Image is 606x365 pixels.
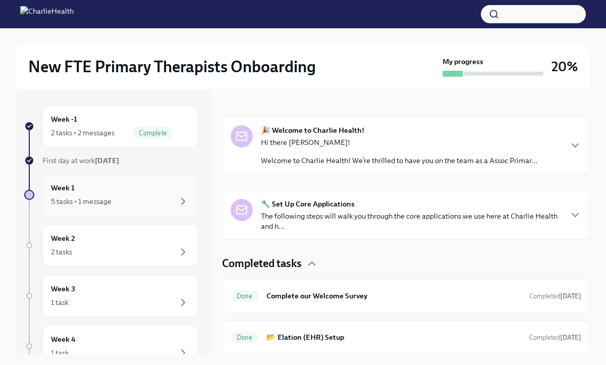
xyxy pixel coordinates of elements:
strong: [DATE] [560,334,581,341]
h6: Week 3 [51,283,75,294]
span: Complete [133,129,173,137]
strong: 🔧 Set Up Core Applications [261,199,355,209]
h6: Week -1 [51,114,77,125]
h6: Week 2 [51,233,75,244]
strong: 🎉 Welcome to Charlie Health! [261,125,364,135]
div: Completed tasks [222,256,590,271]
strong: My progress [443,57,483,67]
span: Done [231,292,258,300]
div: 1 task [51,297,69,307]
h6: 📂 Elation (EHR) Setup [266,332,521,343]
h4: Completed tasks [222,256,302,271]
strong: [DATE] [95,156,119,165]
h3: 20% [552,58,578,76]
a: Week 31 task [24,275,198,317]
p: The following steps will walk you through the core applications we use here at Charlie Health and... [261,211,561,231]
p: Welcome to Charlie Health! We’re thrilled to have you on the team as a Assoc Primar... [261,155,537,166]
span: Completed [529,334,581,341]
div: 5 tasks • 1 message [51,196,112,206]
a: DoneComplete our Welcome SurveyCompleted[DATE] [231,288,581,304]
a: Week 15 tasks • 1 message [24,174,198,216]
a: Week -12 tasks • 2 messagesComplete [24,105,198,147]
a: Done📂 Elation (EHR) SetupCompleted[DATE] [231,329,581,345]
div: 1 task [51,348,69,358]
span: Completed [529,292,581,300]
h2: New FTE Primary Therapists Onboarding [28,57,316,77]
a: First day at work[DATE] [24,155,198,166]
div: 2 tasks [51,247,72,257]
strong: [DATE] [560,292,581,300]
img: CharlieHealth [20,6,74,22]
span: September 22nd, 2025 11:24 [529,333,581,342]
a: Week 22 tasks [24,224,198,267]
p: Hi there [PERSON_NAME]! [261,137,537,147]
span: Done [231,334,258,341]
span: September 18th, 2025 11:54 [529,291,581,301]
h6: Complete our Welcome Survey [266,290,521,301]
h6: Week 1 [51,182,75,193]
div: 2 tasks • 2 messages [51,128,115,138]
span: First day at work [42,156,119,165]
h6: Week 4 [51,334,76,345]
